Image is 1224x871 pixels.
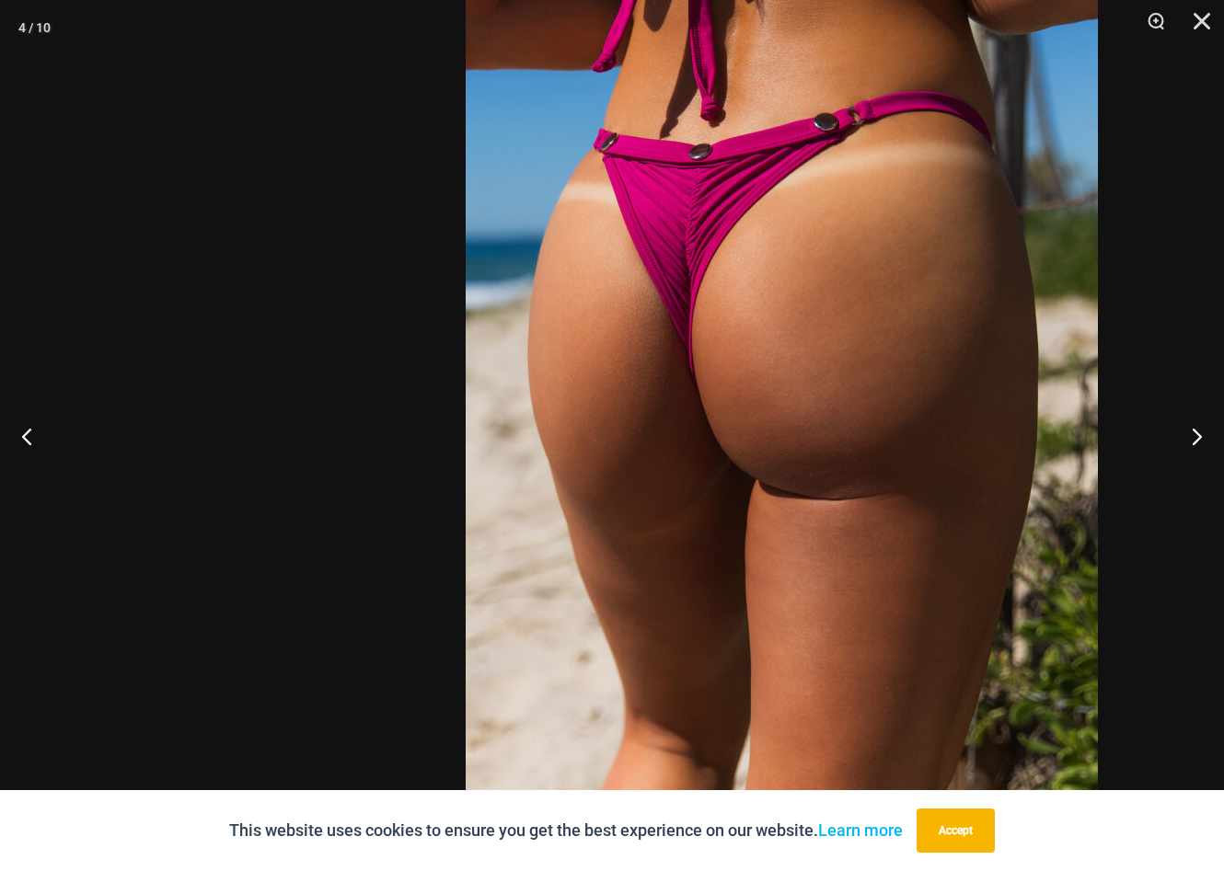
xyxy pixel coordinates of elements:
[229,817,903,844] p: This website uses cookies to ensure you get the best experience on our website.
[917,808,995,853] button: Accept
[818,820,903,840] a: Learn more
[1155,390,1224,482] button: Next
[18,14,51,41] div: 4 / 10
